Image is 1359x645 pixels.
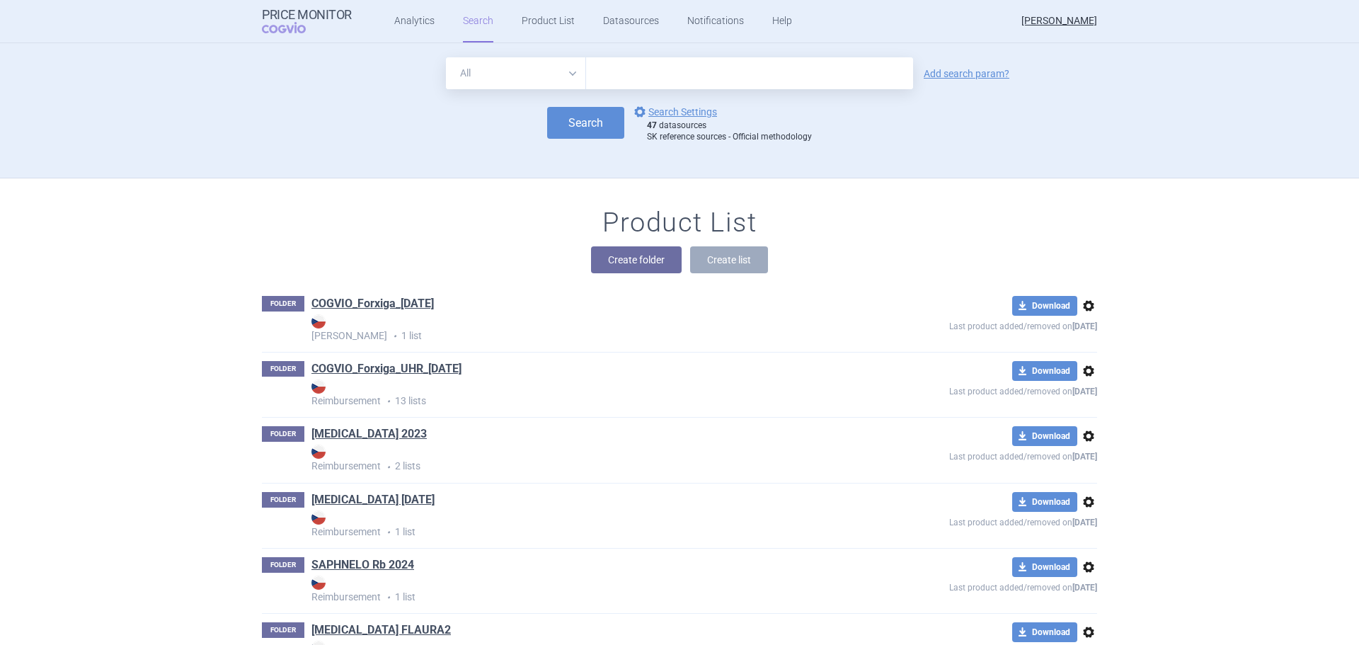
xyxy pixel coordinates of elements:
[847,446,1097,464] p: Last product added/removed on
[1072,518,1097,527] strong: [DATE]
[311,314,847,343] p: 1 list
[847,381,1097,399] p: Last product added/removed on
[1012,622,1077,642] button: Download
[1072,452,1097,462] strong: [DATE]
[311,314,326,329] img: CZ
[311,426,427,442] a: [MEDICAL_DATA] 2023
[311,557,414,573] a: SAPHNELO Rb 2024
[311,445,847,474] p: 2 lists
[647,120,657,130] strong: 47
[547,107,624,139] button: Search
[631,103,717,120] a: Search Settings
[262,622,304,638] p: FOLDER
[262,22,326,33] span: COGVIO
[602,207,757,239] h1: Product List
[1012,361,1077,381] button: Download
[311,576,326,590] img: CZ
[1012,426,1077,446] button: Download
[690,246,768,273] button: Create list
[1012,296,1077,316] button: Download
[311,379,847,409] p: 13 lists
[1072,387,1097,396] strong: [DATE]
[262,492,304,508] p: FOLDER
[647,120,812,142] div: datasources SK reference sources - Official methodology
[311,622,451,641] h1: TAGRISSO FLAURA2
[924,69,1009,79] a: Add search param?
[311,361,461,379] h1: COGVIO_Forxiga_UHR_16.10.2023
[847,512,1097,530] p: Last product added/removed on
[311,622,451,638] a: [MEDICAL_DATA] FLAURA2
[311,445,326,459] img: CZ
[381,460,395,474] i: •
[1072,321,1097,331] strong: [DATE]
[262,426,304,442] p: FOLDER
[1072,583,1097,593] strong: [DATE]
[847,316,1097,333] p: Last product added/removed on
[387,329,401,343] i: •
[262,361,304,377] p: FOLDER
[1012,557,1077,577] button: Download
[311,576,847,603] strong: Reimbursement
[381,525,395,540] i: •
[381,394,395,409] i: •
[262,557,304,573] p: FOLDER
[311,296,434,314] h1: COGVIO_Forxiga_16.10.2023
[311,379,326,394] img: CZ
[262,296,304,312] p: FOLDER
[311,426,427,445] h1: FASENRA 2023
[311,492,435,510] h1: IMFINZI 20OCT2023
[311,492,435,508] a: [MEDICAL_DATA] [DATE]
[381,590,395,605] i: •
[262,8,352,22] strong: Price Monitor
[311,361,461,377] a: COGVIO_Forxiga_UHR_[DATE]
[311,314,847,341] strong: [PERSON_NAME]
[591,246,682,273] button: Create folder
[311,296,434,312] a: COGVIO_Forxiga_[DATE]
[311,557,414,576] h1: SAPHNELO Rb 2024
[1012,492,1077,512] button: Download
[262,8,352,35] a: Price MonitorCOGVIO
[311,445,847,472] strong: Reimbursement
[311,510,847,537] strong: Reimbursement
[311,510,326,525] img: CZ
[311,379,847,406] strong: Reimbursement
[847,577,1097,595] p: Last product added/removed on
[311,576,847,605] p: 1 list
[311,510,847,540] p: 1 list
